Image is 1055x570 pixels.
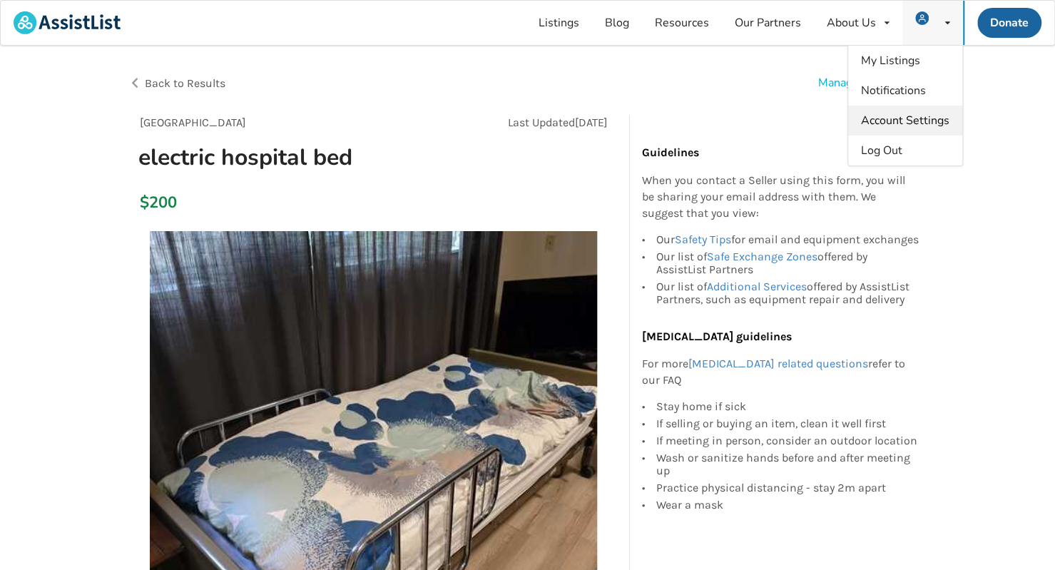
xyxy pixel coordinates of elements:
div: Our list of offered by AssistList Partners, such as equipment repair and delivery [656,278,919,306]
a: Safety Tips [674,233,730,246]
span: Back to Results [145,76,225,90]
div: Wear a mask [656,497,919,512]
div: Stay home if sick [656,400,919,415]
p: For more refer to our FAQ [641,356,919,389]
span: Log Out [861,143,902,158]
div: Practice physical distancing - stay 2m apart [656,479,919,497]
div: $200 [140,193,148,213]
span: My Listings [861,53,920,68]
span: Account Settings [861,113,949,128]
span: Last Updated [507,116,574,129]
a: Safe Exchange Zones [706,250,817,263]
b: [MEDICAL_DATA] guidelines [641,330,791,343]
img: user icon [915,11,929,25]
b: Guidelines [641,146,698,159]
div: Manage Listing [817,75,896,91]
p: When you contact a Seller using this form, you will be sharing your email address with them. We s... [641,173,919,222]
a: Donate [977,8,1041,38]
div: Our list of offered by AssistList Partners [656,248,919,278]
a: Blog [592,1,642,45]
a: [MEDICAL_DATA] related questions [688,357,867,370]
a: Our Partners [722,1,814,45]
img: assistlist-logo [14,11,121,34]
div: Our for email and equipment exchanges [656,233,919,248]
span: Notifications [861,83,926,98]
div: If meeting in person, consider an outdoor location [656,432,919,449]
a: Listings [526,1,592,45]
div: If selling or buying an item, clean it well first [656,415,919,432]
div: About Us [827,17,876,29]
a: Resources [642,1,722,45]
h1: electric hospital bed [127,143,464,172]
span: [DATE] [574,116,607,129]
div: Wash or sanitize hands before and after meeting up [656,449,919,479]
a: Additional Services [706,280,806,293]
span: [GEOGRAPHIC_DATA] [140,116,246,129]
